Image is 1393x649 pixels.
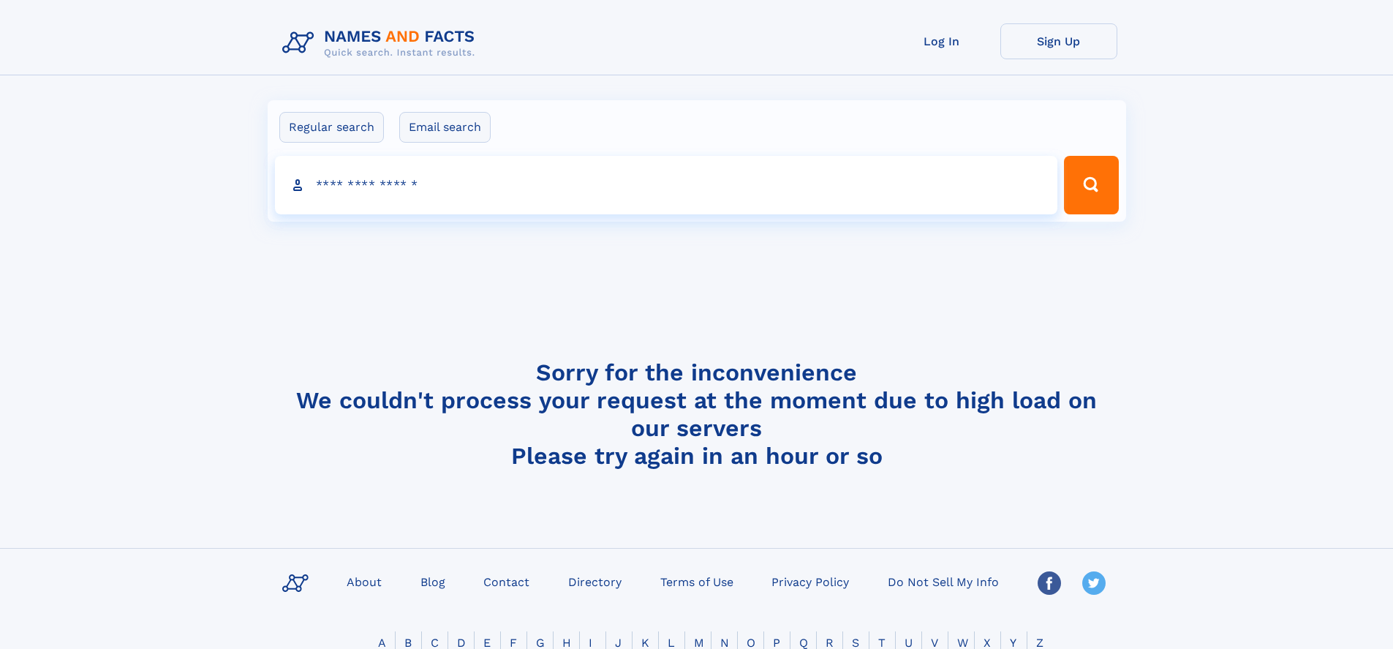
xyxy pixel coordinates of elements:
img: Twitter [1082,571,1106,595]
a: Contact [477,571,535,592]
label: Regular search [279,112,384,143]
a: About [341,571,388,592]
label: Email search [399,112,491,143]
a: Privacy Policy [766,571,855,592]
a: Terms of Use [654,571,739,592]
h4: Sorry for the inconvenience We couldn't process your request at the moment due to high load on ou... [276,359,1117,470]
a: Log In [883,23,1000,59]
a: Do Not Sell My Info [882,571,1005,592]
input: search input [275,156,1058,214]
a: Sign Up [1000,23,1117,59]
a: Directory [562,571,627,592]
img: Logo Names and Facts [276,23,487,63]
a: Blog [415,571,451,592]
button: Search Button [1064,156,1118,214]
img: Facebook [1038,571,1061,595]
